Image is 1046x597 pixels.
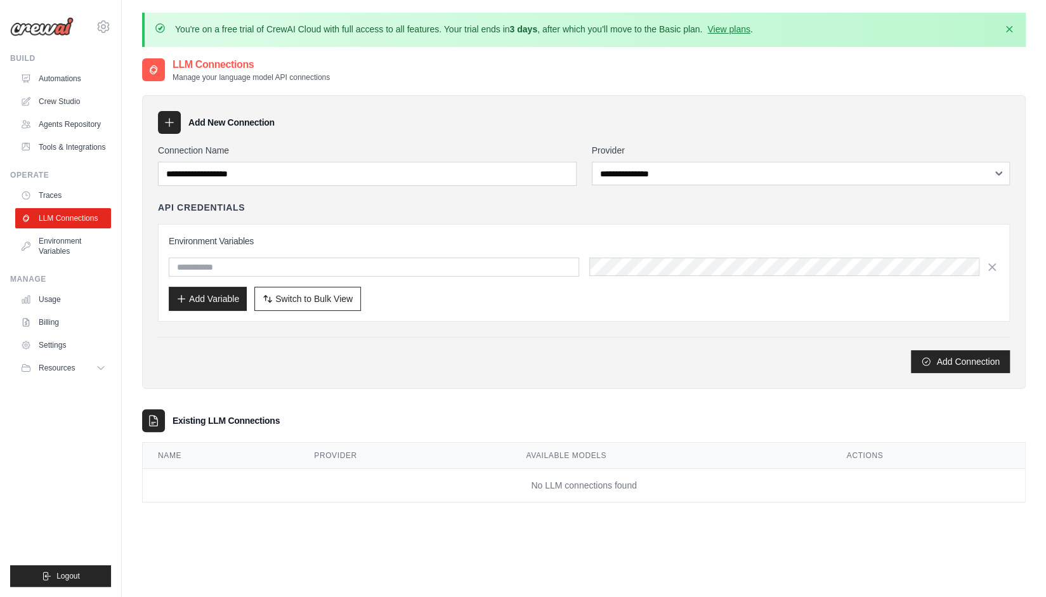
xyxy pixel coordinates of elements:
label: Provider [592,144,1010,157]
img: Logo [10,17,74,36]
th: Provider [299,443,511,469]
span: Logout [56,571,80,581]
th: Available Models [511,443,831,469]
h3: Existing LLM Connections [173,414,280,427]
button: Logout [10,565,111,587]
span: Resources [39,363,75,373]
a: Automations [15,69,111,89]
a: Environment Variables [15,231,111,261]
h3: Environment Variables [169,235,999,247]
div: Operate [10,170,111,180]
button: Add Connection [911,350,1010,373]
a: View plans [707,24,750,34]
th: Actions [832,443,1025,469]
button: Resources [15,358,111,378]
div: Build [10,53,111,63]
p: Manage your language model API connections [173,72,330,82]
button: Add Variable [169,287,247,311]
h2: LLM Connections [173,57,330,72]
a: Traces [15,185,111,206]
a: Settings [15,335,111,355]
th: Name [143,443,299,469]
span: Switch to Bulk View [275,292,353,305]
p: You're on a free trial of CrewAI Cloud with full access to all features. Your trial ends in , aft... [175,23,753,36]
div: Manage [10,274,111,284]
a: Crew Studio [15,91,111,112]
h3: Add New Connection [188,116,275,129]
a: Billing [15,312,111,332]
h4: API Credentials [158,201,245,214]
button: Switch to Bulk View [254,287,361,311]
a: LLM Connections [15,208,111,228]
strong: 3 days [509,24,537,34]
a: Usage [15,289,111,310]
label: Connection Name [158,144,577,157]
a: Agents Repository [15,114,111,134]
td: No LLM connections found [143,469,1025,502]
a: Tools & Integrations [15,137,111,157]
